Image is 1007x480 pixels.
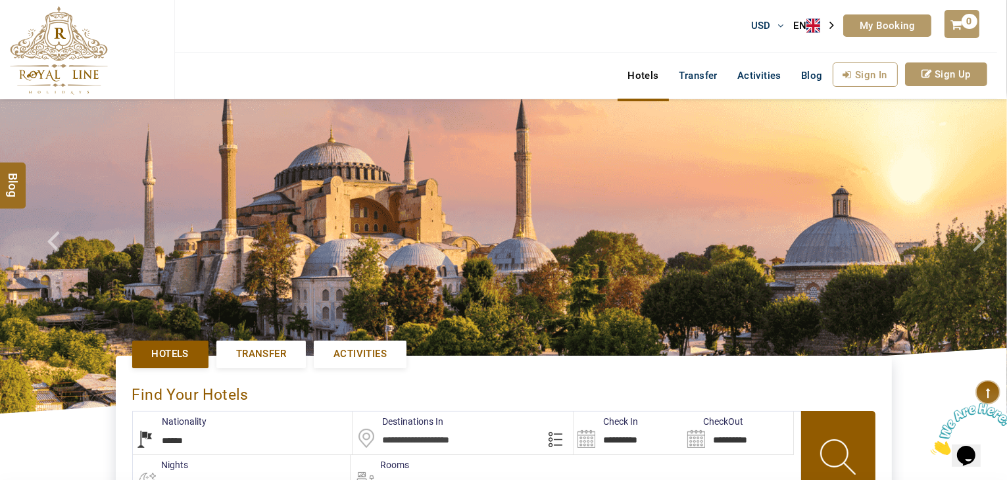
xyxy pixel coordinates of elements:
[843,14,931,37] a: My Booking
[10,6,108,95] img: The Royal Line Holidays
[132,458,189,471] label: nights
[133,415,207,428] label: Nationality
[793,16,843,36] div: Language
[132,341,209,368] a: Hotels
[30,99,81,414] a: Check next prev
[5,172,22,183] span: Blog
[683,415,743,428] label: CheckOut
[152,347,189,361] span: Hotels
[751,20,771,32] span: USD
[683,412,793,454] input: Search
[925,398,1007,460] iframe: chat widget
[236,347,286,361] span: Transfer
[351,458,409,471] label: Rooms
[956,99,1007,414] a: Check next image
[962,14,977,29] span: 0
[314,341,406,368] a: Activities
[618,62,668,89] a: Hotels
[353,415,443,428] label: Destinations In
[333,347,387,361] span: Activities
[793,16,843,36] aside: Language selected: English
[793,16,843,36] a: EN
[727,62,791,89] a: Activities
[905,62,987,86] a: Sign Up
[801,70,823,82] span: Blog
[216,341,306,368] a: Transfer
[574,412,683,454] input: Search
[132,372,875,411] div: Find Your Hotels
[574,415,638,428] label: Check In
[5,5,87,57] img: Chat attention grabber
[669,62,727,89] a: Transfer
[833,62,898,87] a: Sign In
[945,10,979,38] a: 0
[791,62,833,89] a: Blog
